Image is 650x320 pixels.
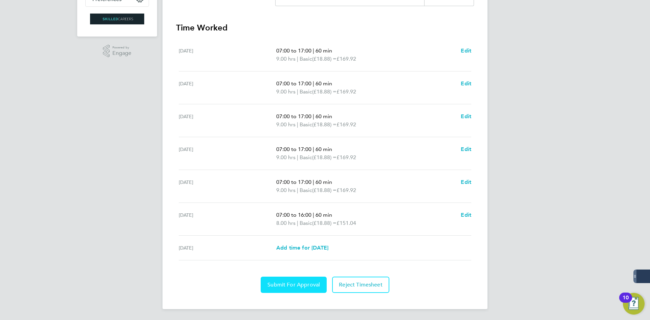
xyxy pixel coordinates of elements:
span: 60 min [316,146,332,152]
span: Edit [461,47,471,54]
img: skilledcareers-logo-retina.png [90,14,144,24]
span: Basic [300,121,312,129]
a: Edit [461,145,471,153]
span: Powered by [112,45,131,50]
span: (£18.88) = [312,187,337,193]
span: 9.00 hrs [276,154,296,161]
a: Edit [461,47,471,55]
button: Open Resource Center, 10 new notifications [623,293,645,315]
span: (£18.88) = [312,121,337,128]
span: 60 min [316,212,332,218]
span: (£18.88) = [312,56,337,62]
span: Edit [461,80,471,87]
div: 10 [623,298,629,306]
span: | [313,80,314,87]
span: 07:00 to 17:00 [276,179,311,185]
span: Basic [300,55,312,63]
div: [DATE] [179,112,276,129]
a: Add time for [DATE] [276,244,328,252]
span: £169.92 [337,154,356,161]
span: Add time for [DATE] [276,244,328,251]
span: (£18.88) = [312,220,337,226]
span: Reject Timesheet [339,281,383,288]
span: 07:00 to 17:00 [276,146,311,152]
span: Edit [461,212,471,218]
span: Engage [112,50,131,56]
a: Go to home page [85,14,149,24]
span: Basic [300,219,312,227]
span: 9.00 hrs [276,88,296,95]
span: Basic [300,88,312,96]
div: [DATE] [179,178,276,194]
a: Edit [461,211,471,219]
span: 07:00 to 17:00 [276,47,311,54]
span: | [313,212,314,218]
a: Edit [461,178,471,186]
span: | [297,121,298,128]
span: 60 min [316,113,332,120]
span: Submit For Approval [267,281,320,288]
span: | [297,88,298,95]
span: 60 min [316,47,332,54]
span: 60 min [316,80,332,87]
span: Edit [461,113,471,120]
a: Edit [461,112,471,121]
span: £169.92 [337,56,356,62]
span: | [313,179,314,185]
span: Edit [461,146,471,152]
div: [DATE] [179,47,276,63]
span: 9.00 hrs [276,187,296,193]
span: | [297,154,298,161]
span: | [313,113,314,120]
span: 60 min [316,179,332,185]
span: 07:00 to 17:00 [276,113,311,120]
span: £169.92 [337,187,356,193]
span: 9.00 hrs [276,56,296,62]
span: 07:00 to 16:00 [276,212,311,218]
h3: Time Worked [176,22,474,33]
a: Powered byEngage [103,45,132,58]
div: [DATE] [179,244,276,252]
span: | [297,187,298,193]
div: [DATE] [179,80,276,96]
a: Edit [461,80,471,88]
span: Basic [300,186,312,194]
span: £151.04 [337,220,356,226]
span: 07:00 to 17:00 [276,80,311,87]
span: (£18.88) = [312,154,337,161]
span: | [297,220,298,226]
span: £169.92 [337,121,356,128]
span: £169.92 [337,88,356,95]
span: Edit [461,179,471,185]
span: (£18.88) = [312,88,337,95]
span: 8.00 hrs [276,220,296,226]
span: Basic [300,153,312,162]
button: Submit For Approval [261,277,327,293]
div: [DATE] [179,211,276,227]
span: | [297,56,298,62]
button: Reject Timesheet [332,277,389,293]
span: | [313,47,314,54]
span: 9.00 hrs [276,121,296,128]
span: | [313,146,314,152]
div: [DATE] [179,145,276,162]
